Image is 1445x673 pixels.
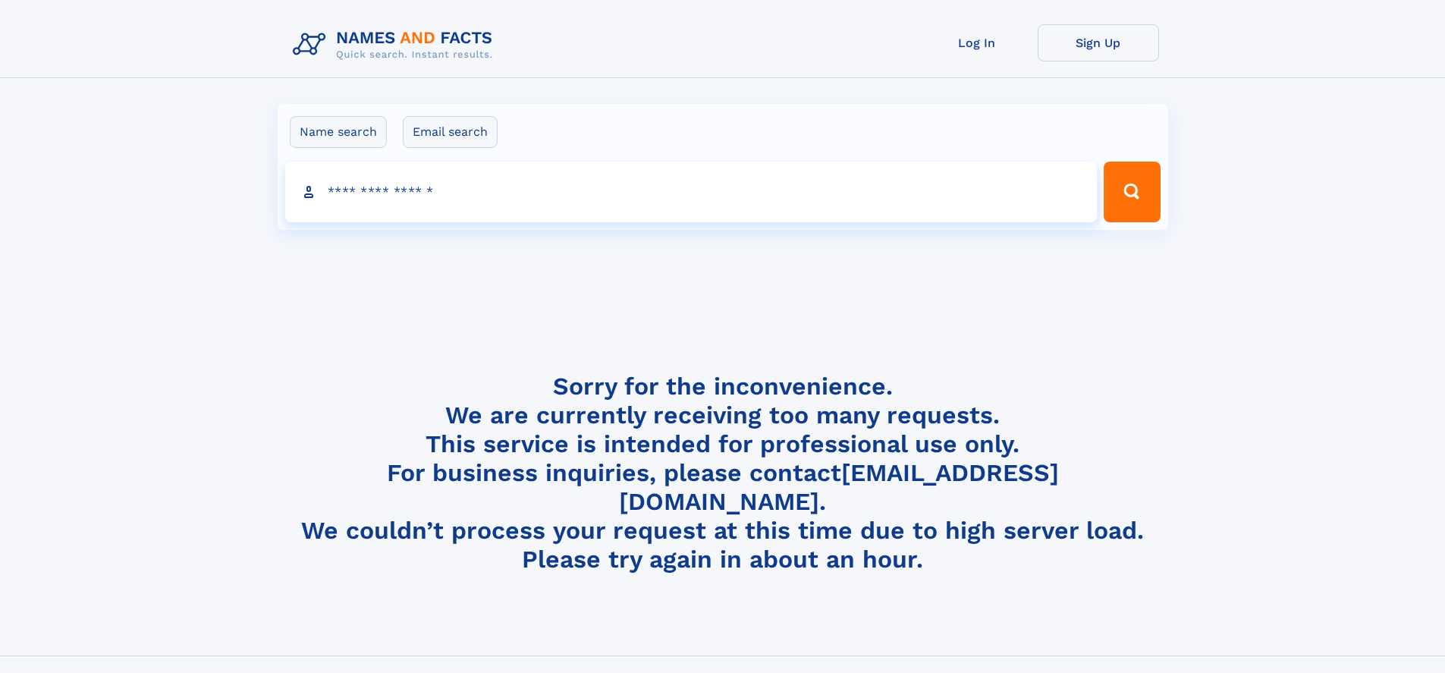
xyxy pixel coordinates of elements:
[290,116,387,148] label: Name search
[287,24,505,65] img: Logo Names and Facts
[287,372,1159,574] h4: Sorry for the inconvenience. We are currently receiving too many requests. This service is intend...
[916,24,1038,61] a: Log In
[403,116,498,148] label: Email search
[1104,162,1160,222] button: Search Button
[619,458,1059,516] a: [EMAIL_ADDRESS][DOMAIN_NAME]
[1038,24,1159,61] a: Sign Up
[285,162,1098,222] input: search input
